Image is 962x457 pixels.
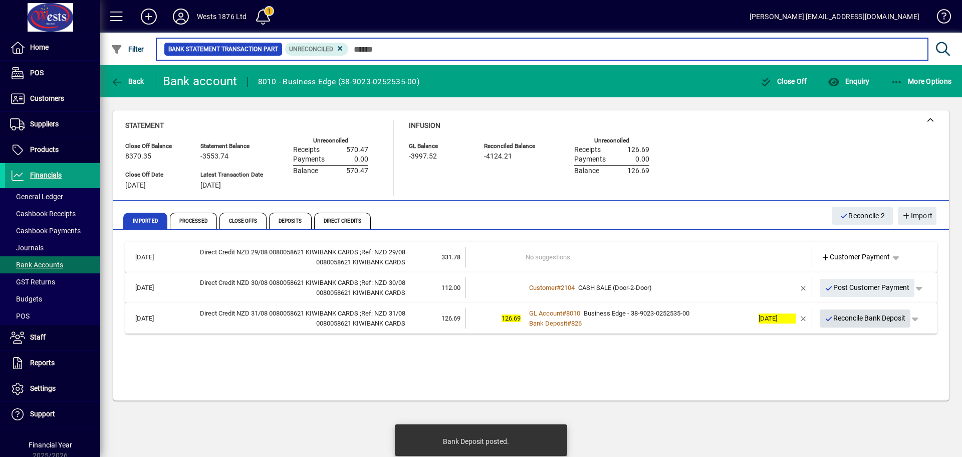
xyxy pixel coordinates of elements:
div: Wests 1876 Ltd [197,9,247,25]
a: Suppliers [5,112,100,137]
span: 570.47 [346,167,368,175]
span: GL Account [529,310,562,317]
span: Deposits [269,213,312,229]
span: Settings [30,384,56,392]
button: Reconcile Bank Deposit [820,310,911,328]
span: 331.78 [441,253,460,261]
a: Home [5,35,100,60]
button: Remove [796,311,812,327]
label: Unreconciled [313,137,348,144]
span: Filter [111,45,144,53]
span: Financial Year [29,441,72,449]
button: Back [108,72,147,90]
a: Products [5,137,100,163]
span: Bank Deposit [529,320,567,327]
span: Customer Payment [821,252,890,262]
div: 8010 - Business Edge (38-9023-0252535-00) [258,74,419,90]
td: [DATE] [130,308,177,329]
div: Bank account [163,73,237,89]
a: Bank Accounts [5,256,100,273]
button: Remove [796,280,812,296]
div: Direct Credit NZD 31/08 0080058621 KIWIBANK CARDS Ref: NZD 31/08 0080058621 KIWIBANK CARDS [177,309,405,328]
span: Post Customer Payment [825,279,910,296]
span: 126.69 [627,146,649,154]
span: 570.47 [346,146,368,154]
a: Cashbook Receipts [5,205,100,222]
span: Reports [30,359,55,367]
span: Processed [170,213,217,229]
span: Payments [293,156,325,164]
span: Financials [30,171,62,179]
td: No suggestions [526,247,754,267]
span: # [557,284,561,291]
a: Staff [5,325,100,350]
span: Reconcile Bank Deposit [825,310,906,327]
span: Customers [30,94,64,102]
a: Reports [5,351,100,376]
span: Reconciled Balance [484,143,544,149]
span: Receipts [293,146,320,154]
span: Support [30,410,55,418]
span: Direct Credits [314,213,371,229]
a: GST Returns [5,273,100,290]
a: Journals [5,239,100,256]
span: Customer [529,284,557,291]
span: 8370.35 [125,153,151,161]
span: CASH SALE (Door-2-Door) [578,284,652,291]
div: Direct Credit NZD 30/08 0080058621 KIWIBANK CARDS Ref: NZD 30/08 0080058621 KIWIBANK CARDS [177,278,405,297]
span: 0.00 [354,156,368,164]
span: [DATE] [200,182,221,190]
span: Statement Balance [200,143,263,149]
span: Budgets [10,295,42,303]
span: POS [10,312,30,320]
span: Import [902,208,932,224]
a: GL Account#8010 [526,308,584,319]
span: Close Off Date [125,172,185,178]
button: Import [898,207,936,225]
span: Reconcile 2 [840,208,885,224]
a: POS [5,308,100,325]
a: Cashbook Payments [5,222,100,239]
label: Unreconciled [594,137,629,144]
span: Bank Accounts [10,261,63,269]
a: Budgets [5,290,100,308]
span: Journals [10,244,44,252]
button: More Options [888,72,954,90]
span: Close Off [760,77,807,85]
a: Support [5,402,100,427]
span: Balance [293,167,318,175]
span: General Ledger [10,193,63,201]
a: General Ledger [5,188,100,205]
a: Customer Payment [817,248,894,266]
span: Enquiry [828,77,869,85]
button: Close Off [758,72,810,90]
div: Direct Credit NZD 29/08 0080058621 KIWIBANK CARDS Ref: NZD 29/08 0080058621 KIWIBANK CARDS [177,247,405,267]
span: Receipts [574,146,601,154]
span: Suppliers [30,120,59,128]
span: More Options [891,77,952,85]
button: Filter [108,40,147,58]
span: -3553.74 [200,153,228,161]
span: 826 [571,320,582,327]
span: Back [111,77,144,85]
span: # [567,320,571,327]
a: Settings [5,376,100,401]
span: Close Offs [219,213,267,229]
span: Products [30,145,59,154]
span: 0.00 [635,156,649,164]
a: POS [5,61,100,86]
button: Enquiry [825,72,872,90]
span: Payments [574,156,606,164]
span: [DATE] [125,182,146,190]
span: 126.69 [502,315,521,322]
span: Bank Statement Transaction Part [168,44,278,54]
div: [DATE] [759,314,796,324]
span: Latest Transaction Date [200,172,263,178]
span: Close Off Balance [125,143,185,149]
span: # [562,310,566,317]
app-page-header-button: Back [100,72,155,90]
span: Imported [123,213,167,229]
button: Post Customer Payment [820,279,915,297]
span: Business Edge - 38-9023-0252535-00 [584,310,689,317]
span: Balance [574,167,599,175]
